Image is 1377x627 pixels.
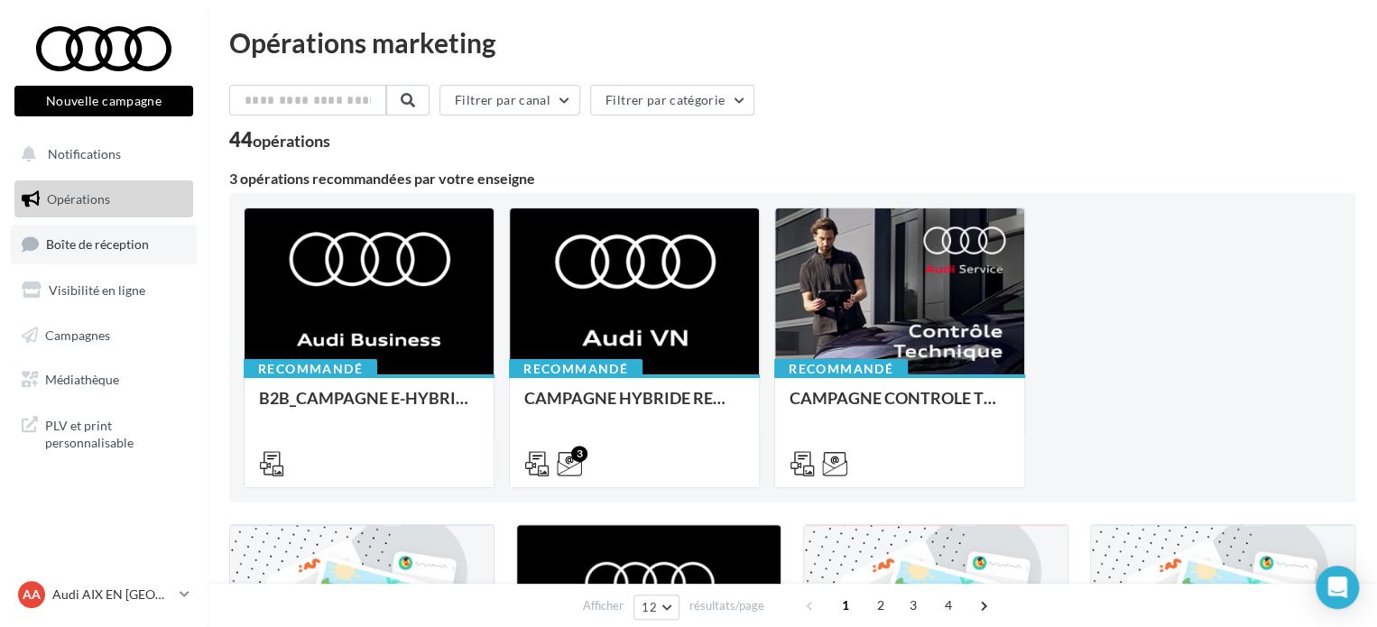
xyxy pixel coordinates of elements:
[509,359,642,379] div: Recommandé
[14,577,193,612] a: AA Audi AIX EN [GEOGRAPHIC_DATA]
[244,359,377,379] div: Recommandé
[11,225,197,263] a: Boîte de réception
[253,133,330,149] div: opérations
[23,586,41,604] span: AA
[229,130,330,150] div: 44
[11,135,189,173] button: Notifications
[524,389,744,425] div: CAMPAGNE HYBRIDE RECHARGEABLE
[642,600,657,614] span: 12
[45,413,186,452] span: PLV et print personnalisable
[49,282,145,298] span: Visibilité en ligne
[11,317,197,355] a: Campagnes
[48,146,121,161] span: Notifications
[11,272,197,309] a: Visibilité en ligne
[790,389,1010,425] div: CAMPAGNE CONTROLE TECHNIQUE 25€ OCTOBRE
[934,591,963,620] span: 4
[571,446,587,462] div: 3
[259,389,479,425] div: B2B_CAMPAGNE E-HYBRID OCTOBRE
[831,591,860,620] span: 1
[590,85,754,115] button: Filtrer par catégorie
[1316,566,1359,609] div: Open Intercom Messenger
[439,85,580,115] button: Filtrer par canal
[45,327,110,342] span: Campagnes
[866,591,895,620] span: 2
[14,86,193,116] button: Nouvelle campagne
[689,597,764,614] span: résultats/page
[52,586,172,604] p: Audi AIX EN [GEOGRAPHIC_DATA]
[583,597,624,614] span: Afficher
[229,171,1355,186] div: 3 opérations recommandées par votre enseigne
[633,595,679,620] button: 12
[45,372,119,387] span: Médiathèque
[11,180,197,218] a: Opérations
[774,359,908,379] div: Recommandé
[229,29,1355,56] div: Opérations marketing
[46,236,149,252] span: Boîte de réception
[47,191,110,207] span: Opérations
[11,406,197,459] a: PLV et print personnalisable
[899,591,928,620] span: 3
[11,361,197,399] a: Médiathèque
